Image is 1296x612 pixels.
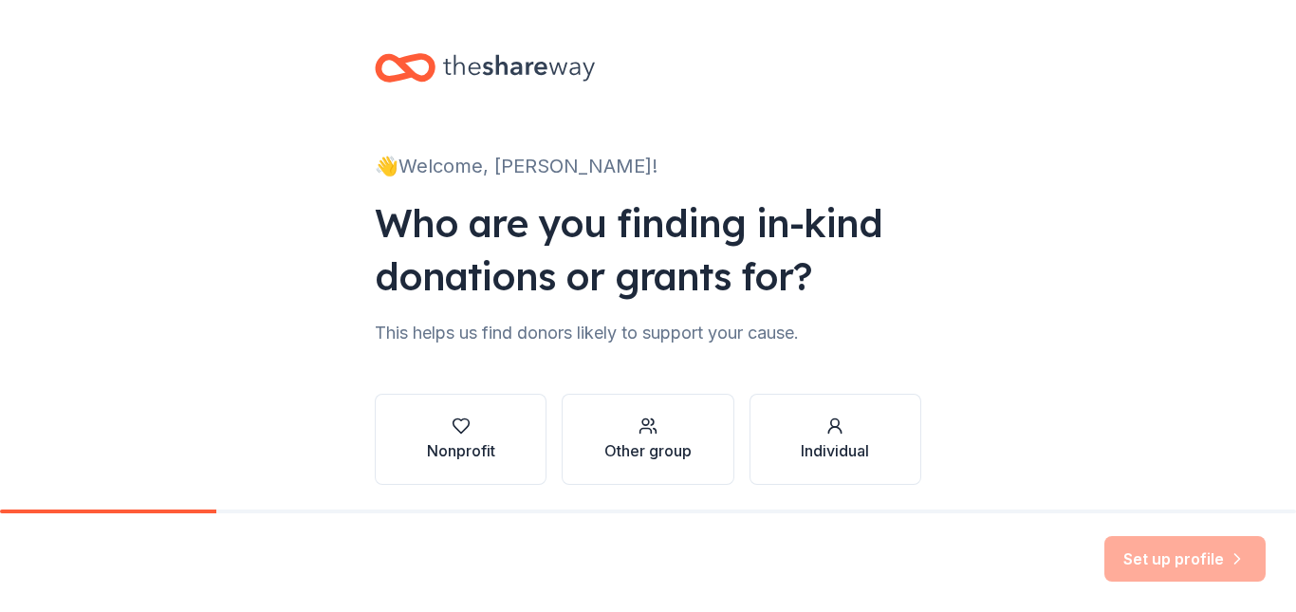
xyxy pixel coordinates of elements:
[375,394,546,485] button: Nonprofit
[750,394,921,485] button: Individual
[604,439,692,462] div: Other group
[427,439,495,462] div: Nonprofit
[801,439,869,462] div: Individual
[375,151,921,181] div: 👋 Welcome, [PERSON_NAME]!
[562,394,733,485] button: Other group
[375,196,921,303] div: Who are you finding in-kind donations or grants for?
[375,318,921,348] div: This helps us find donors likely to support your cause.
